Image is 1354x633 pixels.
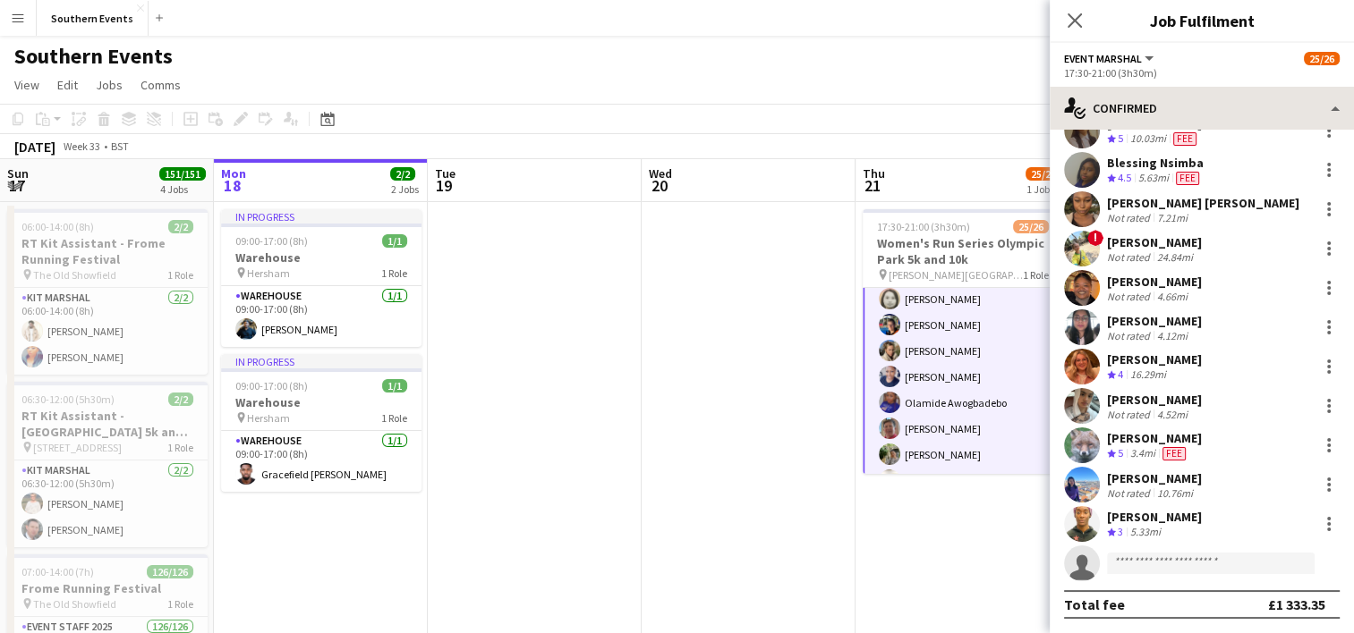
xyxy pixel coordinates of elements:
div: [PERSON_NAME] [PERSON_NAME] [1107,195,1299,211]
span: 17:30-21:00 (3h30m) [877,220,970,233]
div: Not rated [1107,408,1154,421]
div: 16.29mi [1127,367,1170,383]
span: 3 [1118,525,1123,538]
div: [PERSON_NAME] [1107,509,1202,525]
span: 17 [4,175,29,196]
span: The Old Showfield [33,597,116,611]
div: [PERSON_NAME] [1107,392,1202,408]
span: ! [1087,230,1103,246]
span: 4.5 [1118,171,1131,184]
span: 19 [432,175,456,196]
span: 06:00-14:00 (8h) [21,220,94,233]
h1: Southern Events [14,43,173,70]
div: In progress [221,209,422,224]
div: Crew has different fees then in role [1172,171,1203,186]
div: [PERSON_NAME] [1107,234,1202,250]
div: 2 Jobs [391,182,419,196]
span: Mon [221,165,246,181]
span: Comms [141,77,181,93]
span: 1 Role [167,597,193,611]
span: 5 [1118,446,1123,460]
div: Not rated [1107,250,1154,264]
app-card-role: Kit Marshal2/206:00-14:00 (8h)[PERSON_NAME][PERSON_NAME] [7,288,208,375]
div: 17:30-21:00 (3h30m) [1064,66,1340,80]
div: 5.63mi [1135,171,1172,186]
span: 06:30-12:00 (5h30m) [21,392,115,406]
h3: RT Kit Assistant - Frome Running Festival [7,235,208,267]
span: Edit [57,77,78,93]
app-card-role: Kit Marshal2/206:30-12:00 (5h30m)[PERSON_NAME][PERSON_NAME] [7,460,208,547]
div: 4 Jobs [160,182,205,196]
a: Edit [50,73,85,97]
h3: Job Fulfilment [1050,9,1354,32]
div: [PERSON_NAME] [1107,274,1202,290]
app-job-card: In progress09:00-17:00 (8h)1/1Warehouse Hersham1 RoleWarehouse1/109:00-17:00 (8h)[PERSON_NAME] [221,209,422,347]
div: Not rated [1107,290,1154,303]
span: 07:00-14:00 (7h) [21,565,94,578]
div: 7.21mi [1154,211,1191,224]
h3: Warehouse [221,394,422,410]
span: 18 [218,175,246,196]
span: 1 Role [167,441,193,454]
span: 4 [1118,367,1123,381]
span: Hersham [247,411,290,425]
span: 2/2 [390,167,415,181]
div: Not rated [1107,211,1154,224]
div: 1 Job [1026,182,1060,196]
span: Fee [1173,132,1196,146]
span: 1 Role [1023,268,1049,282]
div: [PERSON_NAME] [1107,470,1202,486]
span: 1 Role [381,411,407,425]
div: Crew has different fees then in role [1170,131,1200,147]
span: 25/26 [1013,220,1049,233]
div: Confirmed [1050,87,1354,130]
div: [PERSON_NAME] [1107,351,1202,367]
span: [PERSON_NAME][GEOGRAPHIC_DATA], [STREET_ADDRESS] [889,268,1023,282]
div: In progress09:00-17:00 (8h)1/1Warehouse Hersham1 RoleWarehouse1/109:00-17:00 (8h)Gracefield [PERS... [221,354,422,492]
span: Wed [649,165,672,181]
app-job-card: 06:00-14:00 (8h)2/2RT Kit Assistant - Frome Running Festival The Old Showfield1 RoleKit Marshal2/... [7,209,208,375]
span: 1 Role [381,266,407,280]
h3: Warehouse [221,249,422,266]
span: 2/2 [168,220,193,233]
span: View [14,77,39,93]
span: 1/1 [382,234,407,248]
h3: Frome Running Festival [7,580,208,596]
span: Sun [7,165,29,181]
span: Thu [863,165,885,181]
button: Event Marshal [1064,52,1156,65]
span: [STREET_ADDRESS] [33,441,122,454]
a: View [7,73,47,97]
h3: RT Kit Assistant - [GEOGRAPHIC_DATA] 5k and 10k [7,408,208,440]
span: 20 [646,175,672,196]
div: 24.84mi [1154,250,1196,264]
span: 5 [1118,131,1123,145]
a: Jobs [89,73,130,97]
div: Not rated [1107,329,1154,342]
div: [DATE] [14,138,55,156]
div: BST [111,139,129,153]
span: 1 Role [167,268,193,282]
div: Not rated [1107,486,1154,500]
div: 10.03mi [1127,131,1170,147]
span: Tue [435,165,456,181]
span: 21 [860,175,885,196]
span: 25/26 [1026,167,1061,181]
div: Total fee [1064,595,1125,613]
span: 2/2 [168,392,193,406]
div: 5.33mi [1127,525,1164,540]
app-card-role: Warehouse1/109:00-17:00 (8h)Gracefield [PERSON_NAME] [221,431,422,492]
div: 4.52mi [1154,408,1191,421]
app-job-card: 17:30-21:00 (3h30m)25/26Women's Run Series Olympic Park 5k and 10k [PERSON_NAME][GEOGRAPHIC_DATA]... [863,209,1063,474]
div: 4.66mi [1154,290,1191,303]
span: 126/126 [147,565,193,578]
div: [PERSON_NAME] [1107,430,1202,446]
span: 1/1 [382,379,407,392]
a: Comms [133,73,188,97]
span: Week 33 [59,139,104,153]
div: 3.4mi [1127,446,1159,461]
span: Hersham [247,266,290,280]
